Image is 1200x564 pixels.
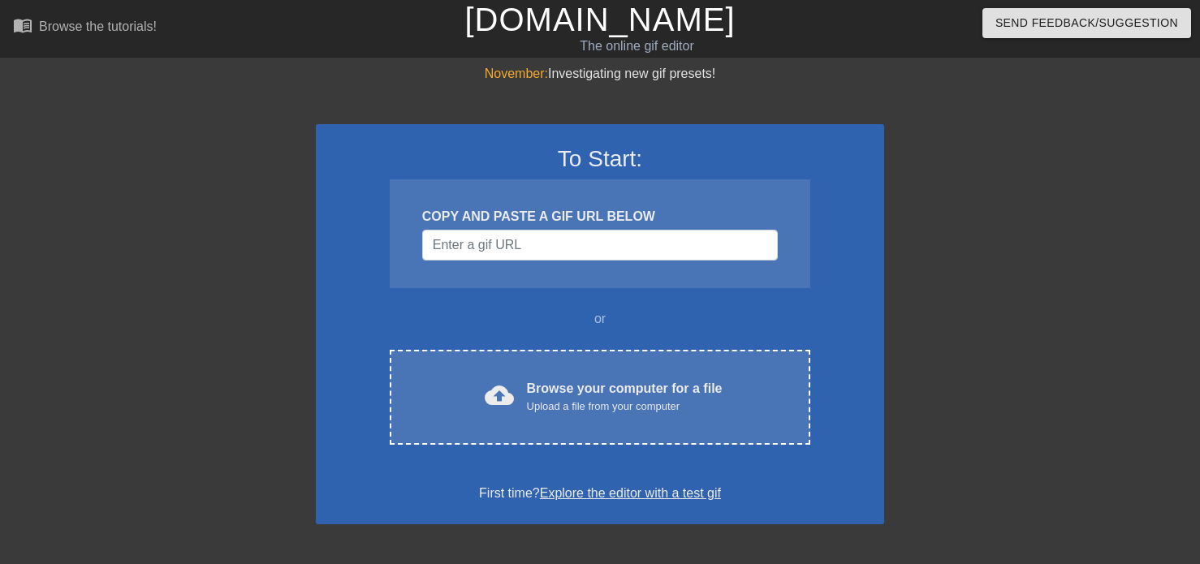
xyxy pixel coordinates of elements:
[39,19,157,33] div: Browse the tutorials!
[316,64,884,84] div: Investigating new gif presets!
[540,486,721,500] a: Explore the editor with a test gif
[422,207,778,226] div: COPY AND PASTE A GIF URL BELOW
[527,398,723,415] div: Upload a file from your computer
[13,15,32,35] span: menu_book
[408,37,866,56] div: The online gif editor
[464,2,735,37] a: [DOMAIN_NAME]
[337,145,863,173] h3: To Start:
[527,379,723,415] div: Browse your computer for a file
[485,381,514,410] span: cloud_upload
[995,13,1178,33] span: Send Feedback/Suggestion
[337,484,863,503] div: First time?
[13,15,157,41] a: Browse the tutorials!
[422,230,778,260] input: Username
[358,309,842,329] div: or
[485,67,548,80] span: November:
[982,8,1191,38] button: Send Feedback/Suggestion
